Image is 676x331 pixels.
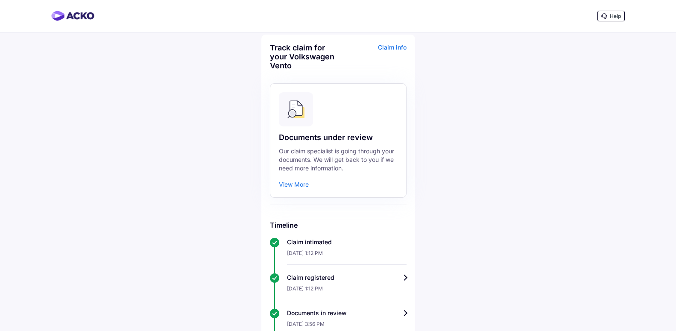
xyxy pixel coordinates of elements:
[279,147,398,173] div: Our claim specialist is going through your documents. We will get back to you if we need more inf...
[287,246,407,265] div: [DATE] 1:12 PM
[287,309,407,317] div: Documents in review
[610,13,621,19] span: Help
[279,180,309,189] div: View More
[340,43,407,76] div: Claim info
[287,273,407,282] div: Claim registered
[51,11,94,21] img: horizontal-gradient.png
[270,43,336,70] div: Track claim for your Volkswagen Vento
[279,132,398,143] div: Documents under review
[270,221,407,229] h6: Timeline
[287,282,407,300] div: [DATE] 1:12 PM
[287,238,407,246] div: Claim intimated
